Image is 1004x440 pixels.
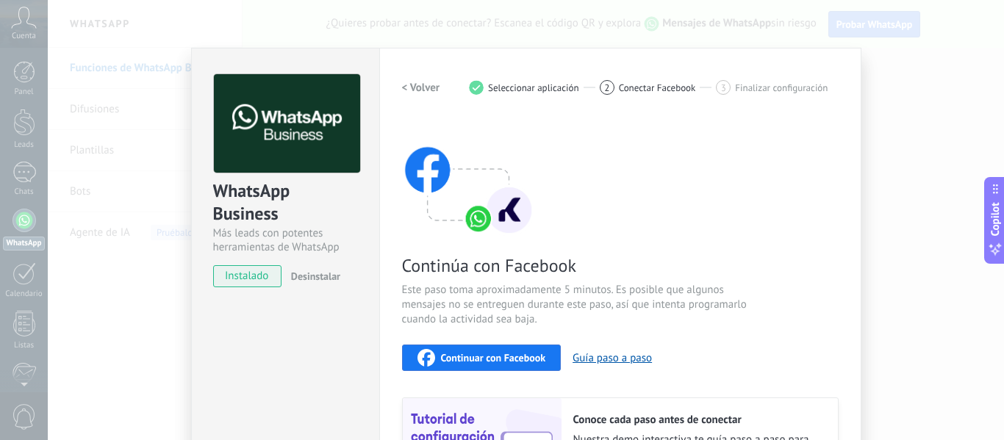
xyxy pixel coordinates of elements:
button: < Volver [402,74,440,101]
img: logo_main.png [214,74,360,173]
span: Finalizar configuración [735,82,828,93]
button: Desinstalar [285,265,340,287]
img: connect with facebook [402,118,534,236]
button: Continuar con Facebook [402,345,562,371]
h2: < Volver [402,81,440,95]
h2: Conoce cada paso antes de conectar [573,413,823,427]
button: Guía paso a paso [573,351,652,365]
span: Desinstalar [291,270,340,283]
span: Este paso toma aproximadamente 5 minutos. Es posible que algunos mensajes no se entreguen durante... [402,283,752,327]
span: Conectar Facebook [619,82,696,93]
div: WhatsApp Business [213,179,358,226]
span: Copilot [988,202,1003,236]
span: Seleccionar aplicación [488,82,579,93]
div: Más leads con potentes herramientas de WhatsApp [213,226,358,254]
span: Continúa con Facebook [402,254,752,277]
span: 3 [721,82,726,94]
span: instalado [214,265,281,287]
span: Continuar con Facebook [441,353,546,363]
span: 2 [604,82,609,94]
